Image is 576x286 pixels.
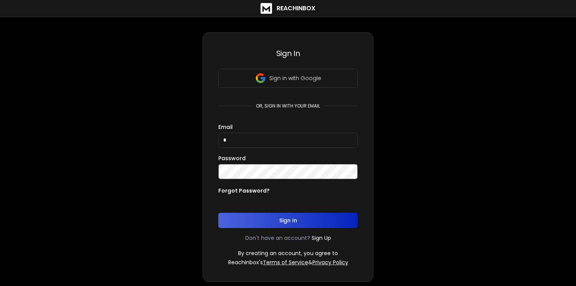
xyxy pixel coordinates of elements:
[261,3,315,14] a: ReachInbox
[218,124,233,130] label: Email
[218,213,358,228] button: Sign In
[218,156,246,161] label: Password
[228,259,348,266] p: ReachInbox's &
[261,3,272,14] img: logo
[253,103,323,109] p: or, sign in with your email
[312,259,348,266] a: Privacy Policy
[312,234,331,242] a: Sign Up
[238,249,338,257] p: By creating an account, you agree to
[269,74,321,82] p: Sign in with Google
[263,259,308,266] a: Terms of Service
[277,4,315,13] h1: ReachInbox
[245,234,310,242] p: Don't have an account?
[218,48,358,59] h3: Sign In
[218,69,358,88] button: Sign in with Google
[218,187,270,194] p: Forgot Password?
